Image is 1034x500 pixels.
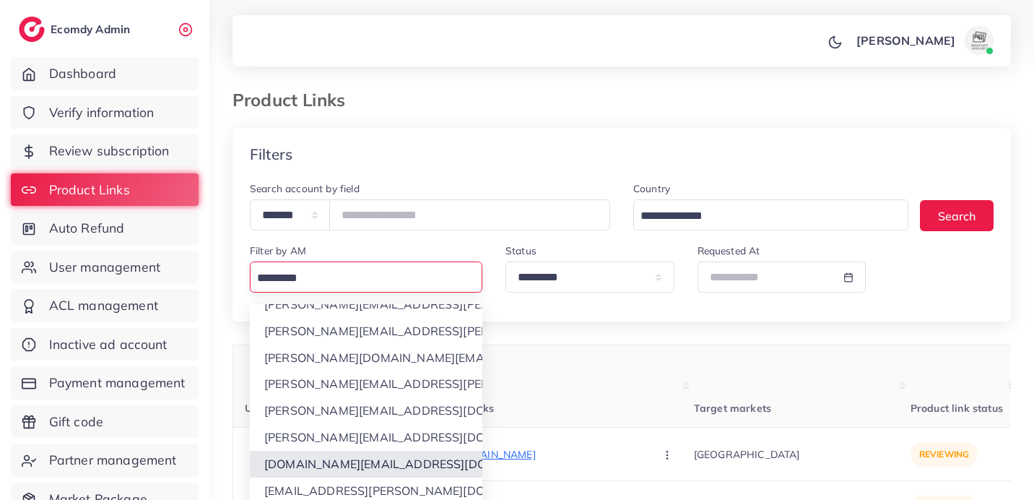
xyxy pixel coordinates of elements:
[49,374,186,392] span: Payment management
[49,451,177,470] span: Partner management
[250,262,482,293] div: Search for option
[11,328,199,361] a: Inactive ad account
[245,402,282,415] span: User ID
[11,289,199,322] a: ACL management
[250,181,360,196] label: Search account by field
[250,397,482,424] li: [PERSON_NAME][EMAIL_ADDRESS][DOMAIN_NAME]
[19,17,134,42] a: logoEcomdy Admin
[250,318,482,345] li: [PERSON_NAME][EMAIL_ADDRESS][PERSON_NAME][DOMAIN_NAME]
[11,405,199,439] a: Gift code
[856,32,955,49] p: [PERSON_NAME]
[635,205,890,228] input: Search for option
[11,444,199,477] a: Partner management
[11,366,199,400] a: Payment management
[633,181,670,196] label: Country
[694,438,911,470] p: [GEOGRAPHIC_DATA]
[633,199,908,230] div: Search for option
[49,103,155,122] span: Verify information
[19,17,45,42] img: logo
[49,413,103,431] span: Gift code
[11,134,199,168] a: Review subscription
[11,96,199,129] a: Verify information
[250,371,482,397] li: [PERSON_NAME][EMAIL_ADDRESS][PERSON_NAME][DOMAIN_NAME]
[427,446,643,463] p: [URL][DOMAIN_NAME]
[49,296,158,315] span: ACL management
[49,219,125,238] span: Auto Refund
[11,173,199,207] a: Product Links
[911,442,978,467] p: reviewing
[233,90,357,111] h3: Product Links
[11,212,199,245] a: Auto Refund
[848,26,999,55] a: [PERSON_NAME]avatar
[49,64,116,83] span: Dashboard
[252,267,474,290] input: Search for option
[505,243,536,258] label: Status
[920,200,994,231] button: Search
[250,145,292,163] h4: Filters
[250,291,482,318] li: [PERSON_NAME][EMAIL_ADDRESS][PERSON_NAME][DOMAIN_NAME]
[694,402,771,415] span: Target markets
[11,57,199,90] a: Dashboard
[49,181,130,199] span: Product Links
[49,335,168,354] span: Inactive ad account
[250,424,482,451] li: [PERSON_NAME][EMAIL_ADDRESS][DOMAIN_NAME]
[49,258,160,277] span: User management
[250,243,306,258] label: Filter by AM
[250,345,482,371] li: [PERSON_NAME][DOMAIN_NAME][EMAIL_ADDRESS][DOMAIN_NAME]
[11,251,199,284] a: User management
[49,142,170,160] span: Review subscription
[911,402,1003,415] span: Product link status
[965,26,994,55] img: avatar
[250,451,482,478] li: [DOMAIN_NAME][EMAIL_ADDRESS][DOMAIN_NAME]
[698,243,760,258] label: Requested At
[51,22,134,36] h2: Ecomdy Admin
